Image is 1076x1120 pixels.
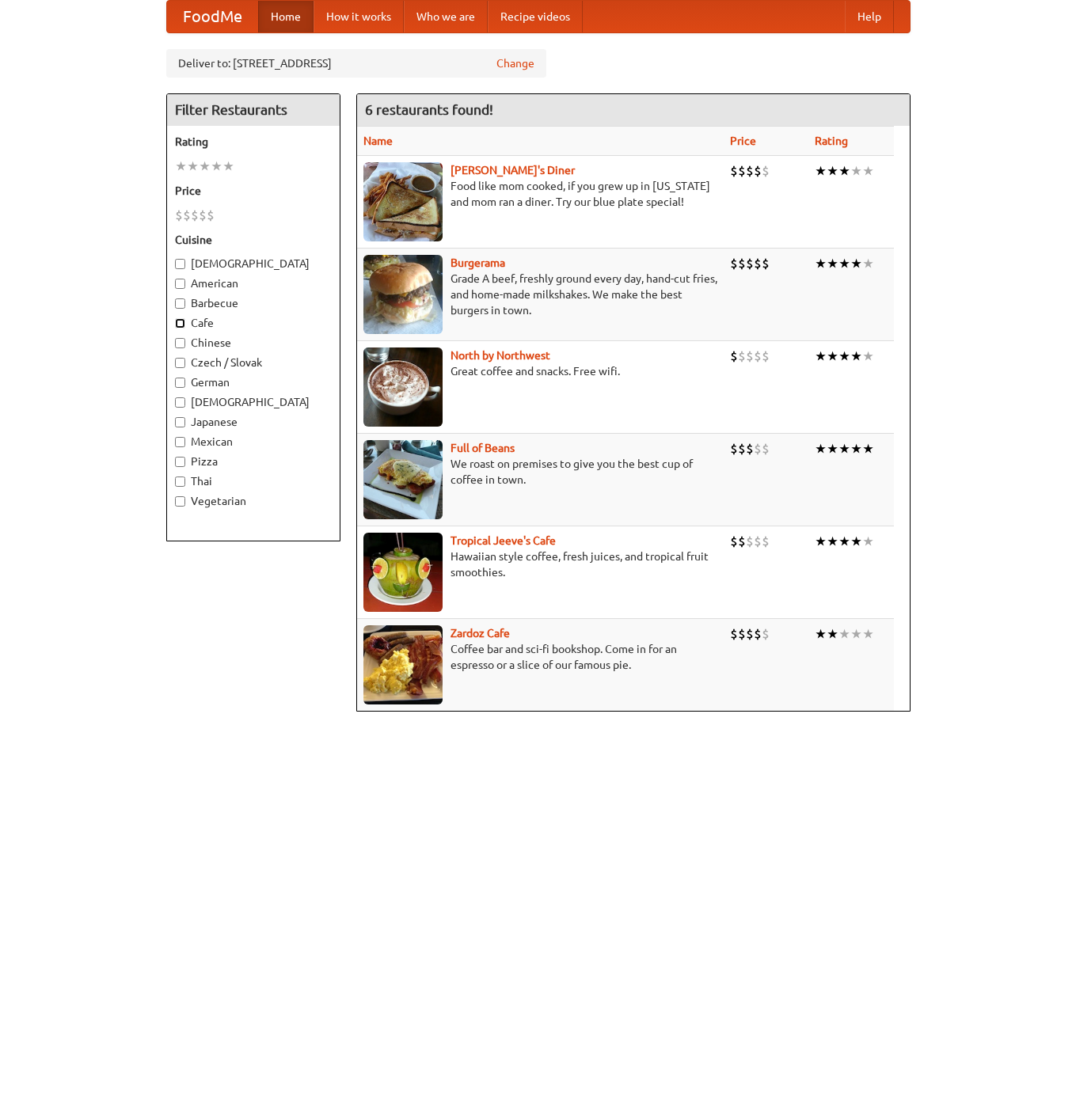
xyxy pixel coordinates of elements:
[404,1,488,32] a: Who we are
[762,255,770,272] li: $
[451,442,515,454] b: Full of Beans
[363,162,443,241] img: sallys.jpg
[850,255,862,272] li: ★
[762,533,770,550] li: $
[827,347,838,365] li: ★
[827,533,838,550] li: ★
[815,135,848,147] a: Rating
[754,255,762,272] li: $
[862,533,874,550] li: ★
[175,338,185,348] input: Chinese
[175,207,183,224] li: $
[175,232,332,248] h5: Cuisine
[850,533,862,550] li: ★
[815,625,827,643] li: ★
[451,349,550,362] b: North by Northwest
[838,625,850,643] li: ★
[451,256,505,269] a: Burgerama
[175,318,185,328] input: Cafe
[363,363,717,379] p: Great coffee and snacks. Free wifi.
[175,493,332,509] label: Vegetarian
[175,496,185,507] input: Vegetarian
[754,347,762,365] li: $
[363,178,717,210] p: Food like mom cooked, if you grew up in [US_STATE] and mom ran a diner. Try our blue plate special!
[175,295,332,311] label: Barbecue
[175,457,185,467] input: Pizza
[496,55,534,71] a: Change
[211,158,222,175] li: ★
[175,476,185,487] input: Thai
[199,158,211,175] li: ★
[827,255,838,272] li: ★
[738,162,746,180] li: $
[838,162,850,180] li: ★
[850,625,862,643] li: ★
[762,625,770,643] li: $
[730,533,738,550] li: $
[746,347,754,365] li: $
[363,271,717,318] p: Grade A beef, freshly ground every day, hand-cut fries, and home-made milkshakes. We make the bes...
[183,207,191,224] li: $
[167,1,258,32] a: FoodMe
[175,275,332,291] label: American
[175,315,332,331] label: Cafe
[363,347,443,427] img: north.jpg
[175,355,332,370] label: Czech / Slovak
[363,533,443,612] img: jeeves.jpg
[862,255,874,272] li: ★
[815,347,827,365] li: ★
[258,1,314,32] a: Home
[191,207,199,224] li: $
[175,134,332,150] h5: Rating
[762,347,770,365] li: $
[815,533,827,550] li: ★
[762,440,770,457] li: $
[815,255,827,272] li: ★
[827,440,838,457] li: ★
[738,347,746,365] li: $
[754,440,762,457] li: $
[363,625,443,704] img: zardoz.jpg
[175,358,185,368] input: Czech / Slovak
[746,440,754,457] li: $
[175,374,332,390] label: German
[738,440,746,457] li: $
[207,207,215,224] li: $
[730,347,738,365] li: $
[175,414,332,430] label: Japanese
[365,102,493,117] ng-pluralize: 6 restaurants found!
[175,298,185,309] input: Barbecue
[187,158,199,175] li: ★
[166,49,546,78] div: Deliver to: [STREET_ADDRESS]
[175,158,187,175] li: ★
[488,1,583,32] a: Recipe videos
[175,183,332,199] h5: Price
[363,456,717,488] p: We roast on premises to give you the best cup of coffee in town.
[850,347,862,365] li: ★
[838,255,850,272] li: ★
[746,625,754,643] li: $
[838,533,850,550] li: ★
[815,440,827,457] li: ★
[862,347,874,365] li: ★
[175,378,185,388] input: German
[175,259,185,269] input: [DEMOGRAPHIC_DATA]
[730,162,738,180] li: $
[175,417,185,427] input: Japanese
[199,207,207,224] li: $
[451,534,556,547] a: Tropical Jeeve's Cafe
[451,627,510,640] b: Zardoz Cafe
[738,625,746,643] li: $
[827,625,838,643] li: ★
[363,549,717,580] p: Hawaiian style coffee, fresh juices, and tropical fruit smoothies.
[363,641,717,673] p: Coffee bar and sci-fi bookshop. Come in for an espresso or a slice of our famous pie.
[862,162,874,180] li: ★
[827,162,838,180] li: ★
[175,437,185,447] input: Mexican
[167,94,340,126] h4: Filter Restaurants
[451,164,575,177] a: [PERSON_NAME]'s Diner
[730,135,756,147] a: Price
[363,440,443,519] img: beans.jpg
